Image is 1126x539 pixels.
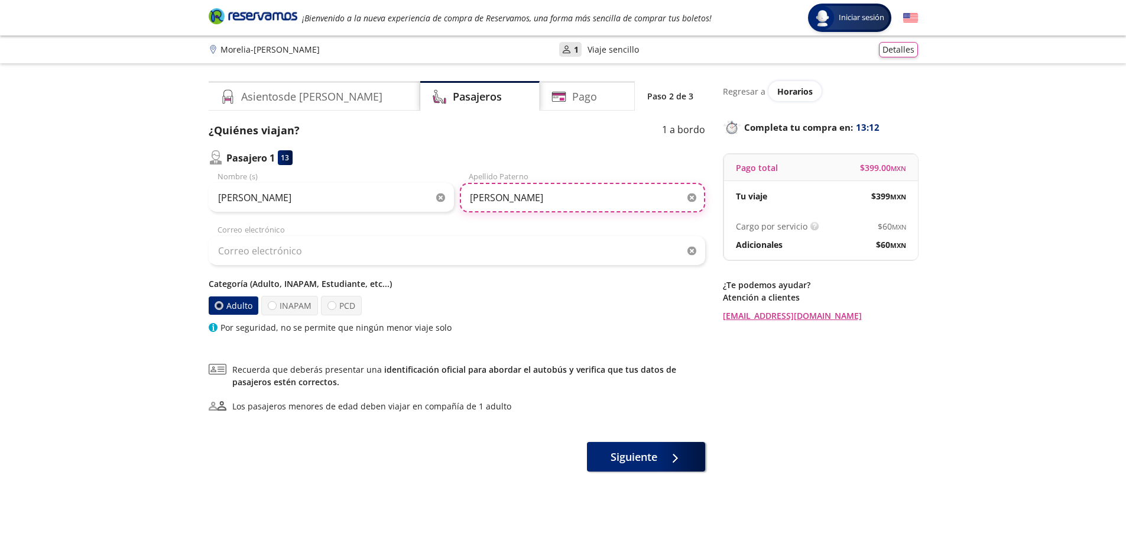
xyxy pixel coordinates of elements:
span: 13:12 [856,121,880,134]
p: ¿Quiénes viajan? [209,122,300,138]
p: Atención a clientes [723,291,918,304]
i: Brand Logo [209,7,297,25]
span: Siguiente [611,449,657,465]
p: Categoría (Adulto, INAPAM, Estudiante, etc...) [209,277,705,290]
h4: Asientos de [PERSON_NAME] [241,89,382,105]
span: Recuerda que deberás presentar una [232,363,705,388]
span: $ 60 [878,220,906,233]
em: ¡Bienvenido a la nueva experiencia de compra de Reservamos, una forma más sencilla de comprar tus... [302,12,712,24]
small: MXN [890,192,906,201]
p: Regresar a [723,85,765,98]
div: 13 [278,150,293,165]
a: identificación oficial para abordar el autobús y verifica que tus datos de pasajeros estén correc... [232,364,676,388]
h4: Pasajeros [453,89,502,105]
small: MXN [890,241,906,250]
p: Paso 2 de 3 [647,90,693,102]
label: INAPAM [261,296,318,315]
input: Correo electrónico [209,236,705,266]
p: Morelia - [PERSON_NAME] [220,43,320,56]
p: Pasajero 1 [226,151,275,165]
p: ¿Te podemos ayudar? [723,279,918,291]
button: English [903,11,918,25]
span: $ 60 [876,238,906,251]
p: Cargo por servicio [736,220,807,233]
small: MXN [892,222,906,231]
div: Los pasajeros menores de edad deben viajar en compañía de 1 adulto [232,400,511,412]
button: Detalles [879,42,918,57]
p: Adicionales [736,238,783,251]
a: Brand Logo [209,7,297,28]
span: Horarios [777,86,813,97]
p: Por seguridad, no se permite que ningún menor viaje solo [220,321,452,334]
p: Completa tu compra en : [723,119,918,135]
input: Nombre (s) [209,183,454,212]
p: 1 [574,43,579,56]
label: PCD [321,296,362,315]
span: $ 399 [871,190,906,202]
a: [EMAIL_ADDRESS][DOMAIN_NAME] [723,309,918,322]
span: $ 399.00 [860,162,906,174]
p: 1 a bordo [662,122,705,138]
label: Adulto [207,296,258,315]
p: Viaje sencillo [588,43,639,56]
h4: Pago [572,89,597,105]
small: MXN [891,164,906,173]
div: Regresar a ver horarios [723,81,918,101]
button: Siguiente [587,442,705,472]
input: Apellido Paterno [460,183,705,212]
p: Tu viaje [736,190,767,202]
p: Pago total [736,162,778,174]
span: Iniciar sesión [834,12,889,24]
